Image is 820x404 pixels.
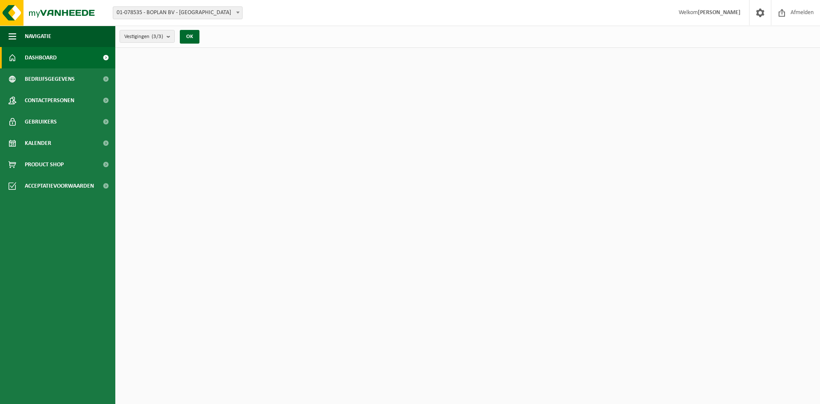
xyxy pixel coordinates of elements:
[4,385,143,404] iframe: chat widget
[25,133,51,154] span: Kalender
[124,30,163,43] span: Vestigingen
[180,30,199,44] button: OK
[25,90,74,111] span: Contactpersonen
[152,34,163,39] count: (3/3)
[25,26,51,47] span: Navigatie
[698,9,741,16] strong: [PERSON_NAME]
[25,175,94,197] span: Acceptatievoorwaarden
[25,111,57,133] span: Gebruikers
[113,6,243,19] span: 01-078535 - BOPLAN BV - MOORSELE
[25,47,57,68] span: Dashboard
[113,7,242,19] span: 01-078535 - BOPLAN BV - MOORSELE
[25,68,75,90] span: Bedrijfsgegevens
[25,154,64,175] span: Product Shop
[120,30,175,43] button: Vestigingen(3/3)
